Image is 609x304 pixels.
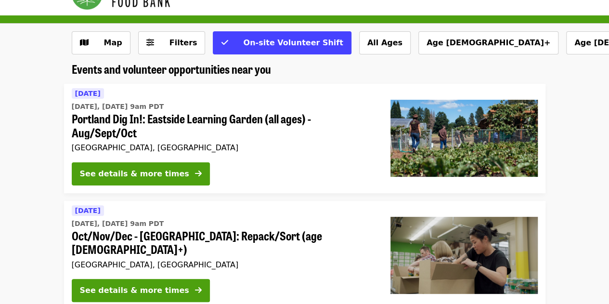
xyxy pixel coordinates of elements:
time: [DATE], [DATE] 9am PDT [72,219,164,229]
button: Filters (0 selected) [138,31,206,54]
div: [GEOGRAPHIC_DATA], [GEOGRAPHIC_DATA] [72,143,375,152]
span: Filters [169,38,197,47]
span: Portland Dig In!: Eastside Learning Garden (all ages) - Aug/Sept/Oct [72,112,375,140]
span: Events and volunteer opportunities near you [72,60,271,77]
button: Age [DEMOGRAPHIC_DATA]+ [418,31,558,54]
time: [DATE], [DATE] 9am PDT [72,102,164,112]
i: sliders-h icon [146,38,154,47]
span: [DATE] [75,90,101,97]
span: Oct/Nov/Dec - [GEOGRAPHIC_DATA]: Repack/Sort (age [DEMOGRAPHIC_DATA]+) [72,229,375,257]
i: arrow-right icon [195,286,202,295]
i: map icon [80,38,89,47]
i: arrow-right icon [195,169,202,178]
button: See details & more times [72,279,210,302]
span: On-site Volunteer Shift [243,38,343,47]
button: Show map view [72,31,130,54]
button: See details & more times [72,162,210,185]
div: See details & more times [80,168,189,180]
img: Portland Dig In!: Eastside Learning Garden (all ages) - Aug/Sept/Oct organized by Oregon Food Bank [390,100,538,177]
i: check icon [221,38,228,47]
button: On-site Volunteer Shift [213,31,351,54]
span: [DATE] [75,207,101,214]
a: See details for "Portland Dig In!: Eastside Learning Garden (all ages) - Aug/Sept/Oct" [64,84,545,193]
div: See details & more times [80,285,189,296]
img: Oct/Nov/Dec - Portland: Repack/Sort (age 8+) organized by Oregon Food Bank [390,217,538,294]
span: Map [104,38,122,47]
div: [GEOGRAPHIC_DATA], [GEOGRAPHIC_DATA] [72,260,375,269]
button: All Ages [359,31,411,54]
